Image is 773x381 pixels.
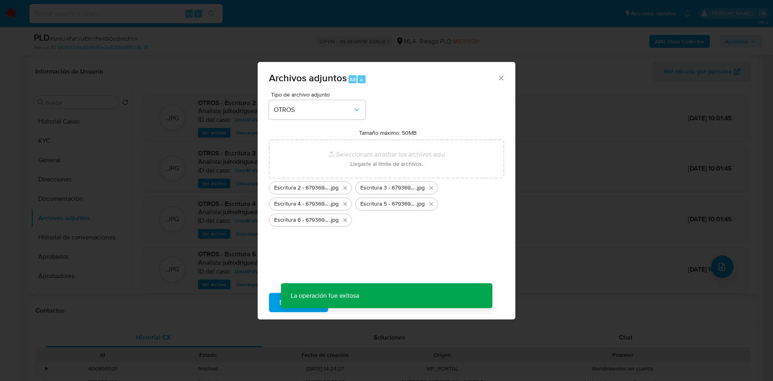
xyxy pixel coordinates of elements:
[274,184,329,192] span: Escritura 2 - 67936991 - UmU4FafVUEHXFeKGOoGmcPYh
[349,76,356,83] span: Alt
[497,74,504,81] button: Cerrar
[271,92,368,97] span: Tipo de archivo adjunto
[269,178,504,227] ul: Archivos seleccionados
[269,100,366,119] button: OTROS
[340,183,350,193] button: Eliminar Escritura 2 - 67936991 - UmU4FafVUEHXFeKGOoGmcPYh.jpg
[269,293,328,312] button: Subir archivo
[281,283,369,308] p: La operación fue exitosa
[269,71,347,85] span: Archivos adjuntos
[279,294,318,311] span: Subir archivo
[360,184,415,192] span: Escritura 3 - 67936991 - UmU4FafVUEHXFeKGOoGmcPYh
[426,183,436,193] button: Eliminar Escritura 3 - 67936991 - UmU4FafVUEHXFeKGOoGmcPYh.jpg
[274,106,353,114] span: OTROS
[329,216,339,224] span: .jpg
[415,200,425,208] span: .jpg
[340,199,350,209] button: Eliminar Escritura 4 - 67936991 - UmU4FafVUEHXFeKGOoGmcPYh.jpg
[329,200,339,208] span: .jpg
[340,215,350,225] button: Eliminar Escritura 6 - 67936991 - UmU4FafVUEHXFeKGOoGmcPYh.jpg
[274,200,329,208] span: Escritura 4 - 67936991 - UmU4FafVUEHXFeKGOoGmcPYh
[359,129,417,136] label: Tamaño máximo: 50MB
[342,294,368,311] span: Cancelar
[360,76,363,83] span: a
[274,216,329,224] span: Escritura 6 - 67936991 - UmU4FafVUEHXFeKGOoGmcPYh
[329,184,339,192] span: .jpg
[360,200,415,208] span: Escritura 5 - 67936991 - UmU4FafVUEHXFeKGOoGmcPYh
[415,184,425,192] span: .jpg
[426,199,436,209] button: Eliminar Escritura 5 - 67936991 - UmU4FafVUEHXFeKGOoGmcPYh.jpg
